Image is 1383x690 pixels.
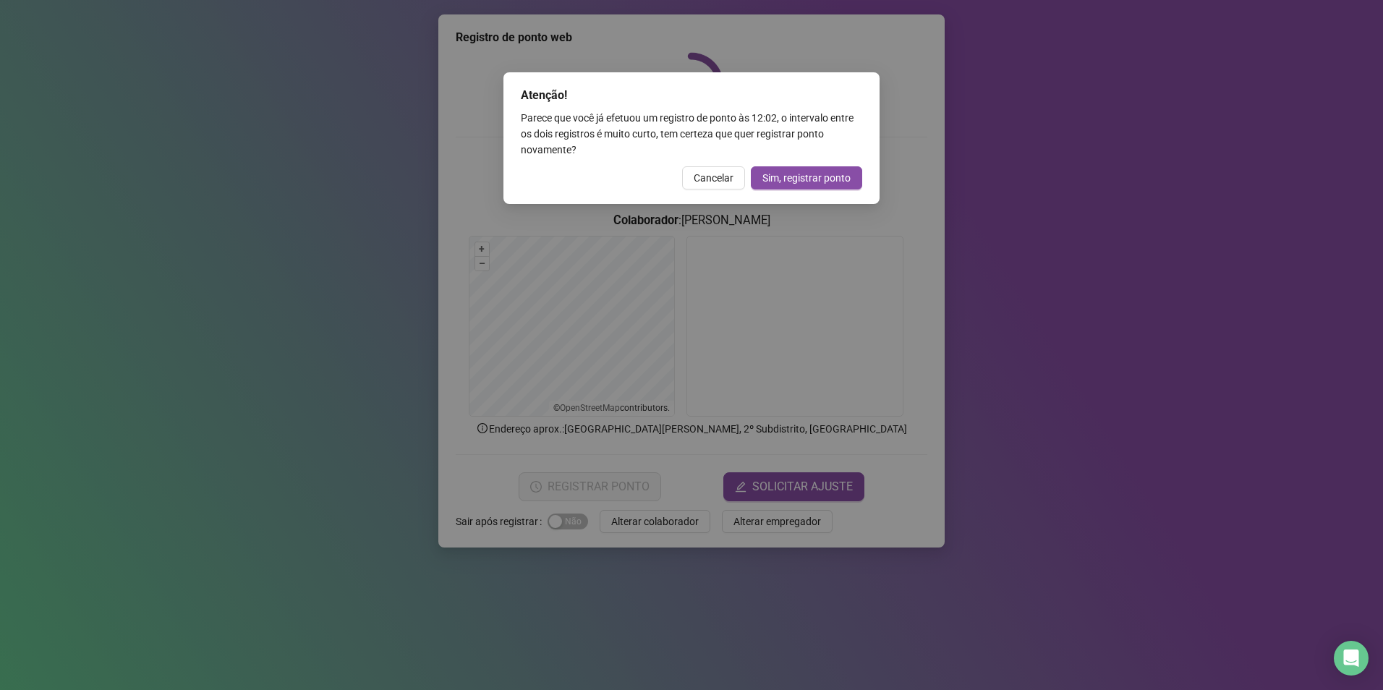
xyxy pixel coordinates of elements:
[751,166,862,189] button: Sim, registrar ponto
[521,87,862,104] div: Atenção!
[521,110,862,158] div: Parece que você já efetuou um registro de ponto às 12:02 , o intervalo entre os dois registros é ...
[694,170,733,186] span: Cancelar
[1334,641,1369,676] div: Open Intercom Messenger
[762,170,851,186] span: Sim, registrar ponto
[682,166,745,189] button: Cancelar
